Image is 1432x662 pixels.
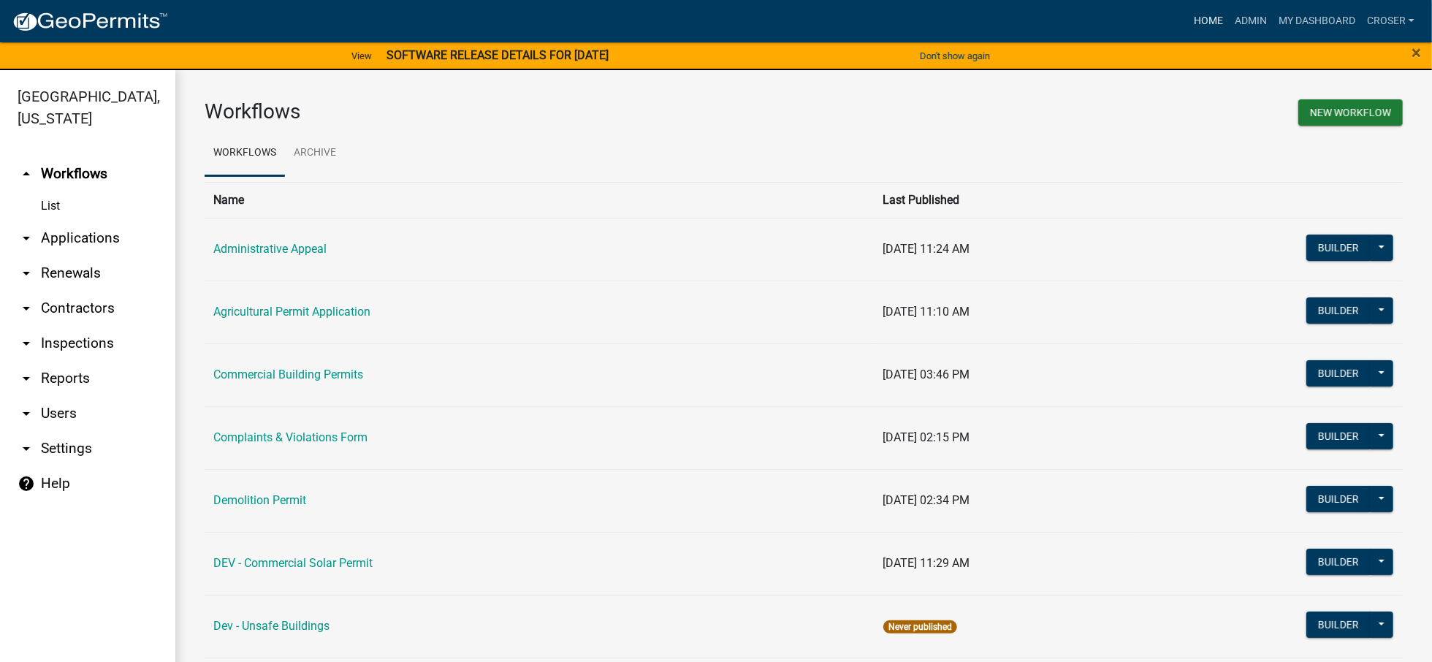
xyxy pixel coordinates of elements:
[18,370,35,387] i: arrow_drop_down
[1412,42,1421,63] span: ×
[205,99,793,124] h3: Workflows
[213,305,370,319] a: Agricultural Permit Application
[1306,360,1371,387] button: Builder
[18,405,35,422] i: arrow_drop_down
[1412,44,1421,61] button: Close
[883,556,970,570] span: [DATE] 11:29 AM
[1306,549,1371,575] button: Builder
[1306,235,1371,261] button: Builder
[1306,297,1371,324] button: Builder
[346,44,378,68] a: View
[883,620,957,634] span: Never published
[213,368,363,381] a: Commercial Building Permits
[1306,612,1371,638] button: Builder
[883,368,970,381] span: [DATE] 03:46 PM
[18,300,35,317] i: arrow_drop_down
[18,229,35,247] i: arrow_drop_down
[18,440,35,457] i: arrow_drop_down
[1229,7,1273,35] a: Admin
[205,130,285,177] a: Workflows
[205,182,875,218] th: Name
[1298,99,1403,126] button: New Workflow
[1306,486,1371,512] button: Builder
[213,493,306,507] a: Demolition Permit
[1361,7,1420,35] a: croser
[213,556,373,570] a: DEV - Commercial Solar Permit
[883,242,970,256] span: [DATE] 11:24 AM
[875,182,1137,218] th: Last Published
[213,619,330,633] a: Dev - Unsafe Buildings
[883,430,970,444] span: [DATE] 02:15 PM
[1273,7,1361,35] a: My Dashboard
[18,475,35,492] i: help
[18,265,35,282] i: arrow_drop_down
[386,48,609,62] strong: SOFTWARE RELEASE DETAILS FOR [DATE]
[213,430,367,444] a: Complaints & Violations Form
[1188,7,1229,35] a: Home
[883,493,970,507] span: [DATE] 02:34 PM
[883,305,970,319] span: [DATE] 11:10 AM
[18,335,35,352] i: arrow_drop_down
[18,165,35,183] i: arrow_drop_up
[1306,423,1371,449] button: Builder
[285,130,345,177] a: Archive
[213,242,327,256] a: Administrative Appeal
[914,44,996,68] button: Don't show again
